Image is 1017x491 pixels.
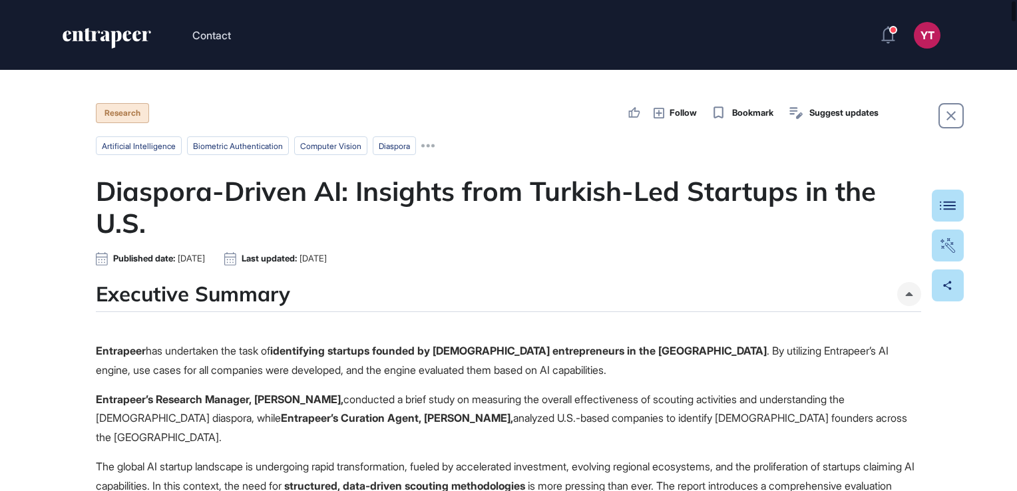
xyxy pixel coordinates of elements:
[96,341,921,380] p: has undertaken the task of . By utilizing Entrapeer’s AI engine, use cases for all companies were...
[373,136,416,155] li: diaspora
[187,136,289,155] li: biometric authentication
[300,253,327,263] span: [DATE]
[670,106,697,120] span: Follow
[178,253,205,263] span: [DATE]
[96,136,182,155] li: artificial intelligence
[914,22,940,49] button: YT
[242,253,327,263] div: Last updated:
[96,390,921,447] p: conducted a brief study on measuring the overall effectiveness of scouting activities and underst...
[192,27,231,44] button: Contact
[732,106,773,120] span: Bookmark
[113,253,205,263] div: Published date:
[710,104,774,122] button: Bookmark
[96,281,290,306] h4: Executive Summary
[96,393,343,406] strong: Entrapeer’s Research Manager, [PERSON_NAME],
[61,28,152,53] a: entrapeer-logo
[809,106,879,120] span: Suggest updates
[96,344,146,357] strong: Entrapeer
[654,106,697,120] button: Follow
[270,344,767,357] strong: identifying startups founded by [DEMOGRAPHIC_DATA] entrepreneurs in the [GEOGRAPHIC_DATA]
[787,104,879,122] button: Suggest updates
[96,175,921,239] h1: Diaspora-Driven AI: Insights from Turkish-Led Startups in the U.S.
[281,411,513,424] strong: Entrapeer’s Curation Agent, [PERSON_NAME],
[294,136,367,155] li: computer vision
[96,103,149,123] div: Research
